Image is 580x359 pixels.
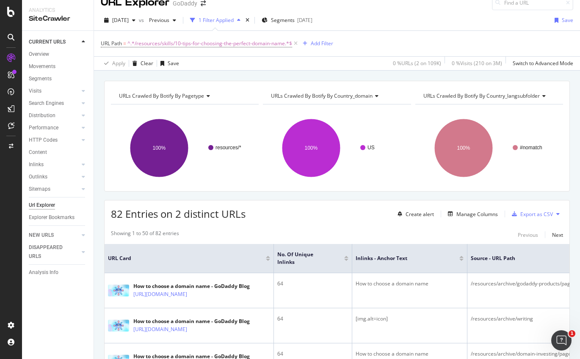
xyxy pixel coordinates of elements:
text: 100% [457,145,470,151]
div: Next [552,231,563,238]
span: ^.*/resources/skills/10-tips-for-choosing-the-perfect-domain-name.*$ [127,38,292,49]
text: 100% [305,145,318,151]
div: 64 [277,280,348,288]
h4: URLs Crawled By Botify By country_langsubfolder [422,89,555,103]
span: URLs Crawled By Botify By country_domain [271,92,373,99]
a: Distribution [29,111,79,120]
button: Next [552,230,563,240]
div: Previous [518,231,538,238]
text: 100% [153,145,166,151]
button: Add Filter [299,38,333,49]
div: Performance [29,123,58,132]
span: URL Card [108,255,264,262]
a: Outlinks [29,173,79,181]
button: Previous [518,230,538,240]
div: Search Engines [29,99,64,108]
div: 64 [277,350,348,358]
button: Save [551,14,573,27]
div: 0 % URLs ( 2 on 109K ) [393,60,441,67]
span: 2025 Aug. 24th [112,16,129,24]
div: How to choose a domain name [356,280,464,288]
div: Url Explorer [29,201,55,210]
button: Export as CSV [508,207,553,221]
h4: URLs Crawled By Botify By pagetype [117,89,251,103]
svg: A chart. [263,111,411,185]
a: Analysis Info [29,268,88,277]
div: Create alert [406,211,434,218]
div: How to choose a domain name - GoDaddy Blog [133,318,250,325]
div: Sitemaps [29,185,50,194]
a: [URL][DOMAIN_NAME] [133,325,187,334]
div: [img.alt=icon] [356,315,464,323]
div: Showing 1 to 50 of 82 entries [111,230,179,240]
span: vs [139,16,146,24]
div: [DATE] [297,16,312,24]
span: Inlinks - Anchor Text [356,255,447,262]
a: Content [29,148,88,157]
button: Create alert [394,207,434,221]
div: NEW URLS [29,231,54,240]
a: CURRENT URLS [29,38,79,47]
div: Explorer Bookmarks [29,213,75,222]
span: 1 [569,330,575,337]
a: HTTP Codes [29,136,79,145]
span: No. of Unique Inlinks [277,251,331,266]
a: Overview [29,50,88,59]
svg: A chart. [111,111,259,185]
span: 82 Entries on 2 distinct URLs [111,207,246,221]
a: Sitemaps [29,185,79,194]
button: [DATE] [101,14,139,27]
div: Distribution [29,111,55,120]
button: Segments[DATE] [258,14,316,27]
button: Save [157,57,179,70]
div: Save [168,60,179,67]
span: URLs Crawled By Botify By pagetype [119,92,204,99]
div: How to choose a domain name - GoDaddy Blog [133,282,250,290]
span: = [123,40,126,47]
span: URLs Crawled By Botify By country_langsubfolder [423,92,540,99]
div: Analytics [29,7,87,14]
text: US [367,145,375,151]
div: Overview [29,50,49,59]
button: Clear [129,57,153,70]
div: 64 [277,315,348,323]
button: 1 Filter Applied [187,14,244,27]
div: Clear [141,60,153,67]
text: resources/* [215,145,241,151]
text: #nomatch [520,145,542,151]
div: arrow-right-arrow-left [201,0,206,6]
a: Inlinks [29,160,79,169]
button: Switch to Advanced Mode [509,57,573,70]
a: Segments [29,74,88,83]
div: Apply [112,60,125,67]
div: Manage Columns [456,211,498,218]
a: Search Engines [29,99,79,108]
span: URL Path [101,40,122,47]
div: Inlinks [29,160,44,169]
img: main image [108,320,129,332]
h4: URLs Crawled By Botify By country_domain [269,89,403,103]
a: Movements [29,62,88,71]
a: DISAPPEARED URLS [29,243,79,261]
a: Visits [29,87,79,96]
button: Manage Columns [445,209,498,219]
div: HTTP Codes [29,136,58,145]
span: Segments [271,16,295,24]
div: Visits [29,87,41,96]
div: Add Filter [311,40,333,47]
iframe: Intercom live chat [551,330,572,351]
span: Previous [146,16,169,24]
img: main image [108,285,129,296]
div: SiteCrawler [29,14,87,24]
div: Segments [29,74,52,83]
a: [URL][DOMAIN_NAME] [133,290,187,299]
a: NEW URLS [29,231,79,240]
svg: A chart. [415,111,563,185]
div: Switch to Advanced Mode [513,60,573,67]
div: DISAPPEARED URLS [29,243,72,261]
div: How to choose a domain name [356,350,464,358]
div: CURRENT URLS [29,38,66,47]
